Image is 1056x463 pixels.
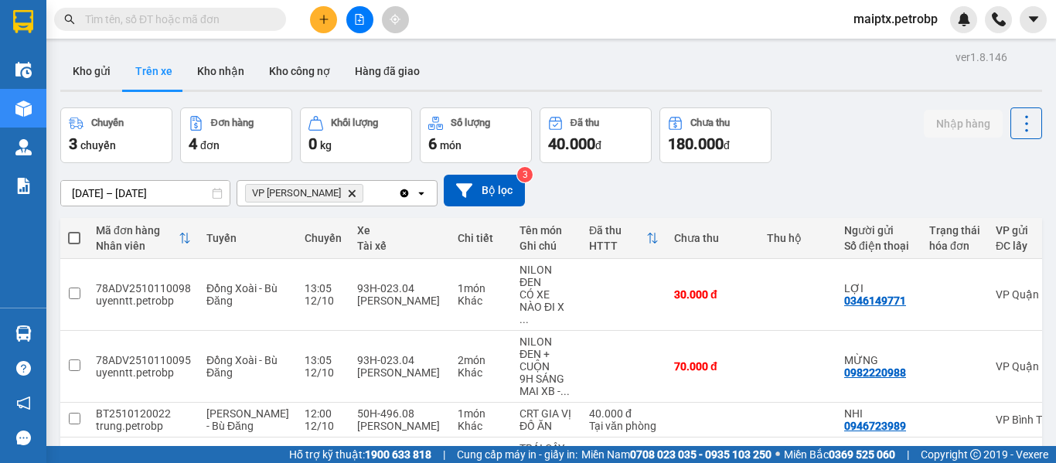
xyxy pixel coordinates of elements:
[305,420,342,432] div: 12/10
[458,294,504,307] div: Khác
[200,139,220,151] span: đơn
[674,232,751,244] div: Chưa thu
[211,117,254,128] div: Đơn hàng
[415,187,428,199] svg: open
[206,232,289,244] div: Tuyến
[957,12,971,26] img: icon-new-feature
[252,187,341,199] span: VP Minh Hưng
[96,294,191,307] div: uyenntt.petrobp
[357,420,442,432] div: [PERSON_NAME]
[775,451,780,458] span: ⚪️
[289,446,431,463] span: Hỗ trợ kỹ thuật:
[907,446,909,463] span: |
[354,14,365,25] span: file-add
[929,240,980,252] div: hóa đơn
[305,282,342,294] div: 13:05
[257,53,342,90] button: Kho công nợ
[185,53,257,90] button: Kho nhận
[85,11,267,28] input: Tìm tên, số ĐT hoặc mã đơn
[458,366,504,379] div: Khác
[91,117,124,128] div: Chuyến
[458,282,504,294] div: 1 món
[88,218,199,259] th: Toggle SortBy
[844,294,906,307] div: 0346149771
[60,107,172,163] button: Chuyến3chuyến
[206,354,278,379] span: Đồng Xoài - Bù Đăng
[519,407,574,432] div: CRT GIA VỊ ĐỒ ĂN
[457,446,577,463] span: Cung cấp máy in - giấy in:
[519,264,574,288] div: NILON ĐEN
[674,360,751,373] div: 70.000 đ
[970,449,981,460] span: copyright
[519,335,574,373] div: NILON ĐEN + CUỘN
[517,167,533,182] sup: 3
[589,240,646,252] div: HTTT
[123,53,185,90] button: Trên xe
[64,14,75,25] span: search
[15,178,32,194] img: solution-icon
[357,294,442,307] div: [PERSON_NAME]
[357,240,442,252] div: Tài xế
[346,6,373,33] button: file-add
[519,442,574,454] div: TRÁI CÂY
[398,187,410,199] svg: Clear all
[305,354,342,366] div: 13:05
[674,288,751,301] div: 30.000 đ
[929,224,980,237] div: Trạng thái
[924,110,1003,138] button: Nhập hàng
[560,385,570,397] span: ...
[15,100,32,117] img: warehouse-icon
[829,448,895,461] strong: 0369 525 060
[366,186,368,201] input: Selected VP Minh Hưng.
[581,218,666,259] th: Toggle SortBy
[1020,6,1047,33] button: caret-down
[96,224,179,237] div: Mã đơn hàng
[724,139,730,151] span: đ
[571,117,599,128] div: Đã thu
[540,107,652,163] button: Đã thu40.000đ
[844,240,914,252] div: Số điện thoại
[245,184,363,203] span: VP Minh Hưng, close by backspace
[310,6,337,33] button: plus
[844,354,914,366] div: MỪNG
[595,139,601,151] span: đ
[96,354,191,366] div: 78ADV2510110095
[180,107,292,163] button: Đơn hàng4đơn
[96,420,191,432] div: trung.petrobp
[519,224,574,237] div: Tên món
[428,134,437,153] span: 6
[548,134,595,153] span: 40.000
[319,14,329,25] span: plus
[440,139,462,151] span: món
[630,448,772,461] strong: 0708 023 035 - 0935 103 250
[444,175,525,206] button: Bộ lọc
[305,407,342,420] div: 12:00
[690,117,730,128] div: Chưa thu
[844,420,906,432] div: 0946723989
[300,107,412,163] button: Khối lượng0kg
[1027,12,1041,26] span: caret-down
[841,9,950,29] span: maiptx.petrobp
[331,117,378,128] div: Khối lượng
[458,420,504,432] div: Khác
[61,181,230,206] input: Select a date range.
[519,288,574,325] div: CÓ XE NÀO ĐI XE ĐÓ
[844,366,906,379] div: 0982220988
[451,117,490,128] div: Số lượng
[659,107,772,163] button: Chưa thu180.000đ
[342,53,432,90] button: Hàng đã giao
[206,407,289,432] span: [PERSON_NAME] - Bù Đăng
[357,366,442,379] div: [PERSON_NAME]
[15,139,32,155] img: warehouse-icon
[357,224,442,237] div: Xe
[357,282,442,294] div: 93H-023.04
[458,407,504,420] div: 1 món
[305,294,342,307] div: 12/10
[443,446,445,463] span: |
[80,139,116,151] span: chuyến
[382,6,409,33] button: aim
[96,407,191,420] div: BT2510120022
[519,313,529,325] span: ...
[992,12,1006,26] img: phone-icon
[589,224,646,237] div: Đã thu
